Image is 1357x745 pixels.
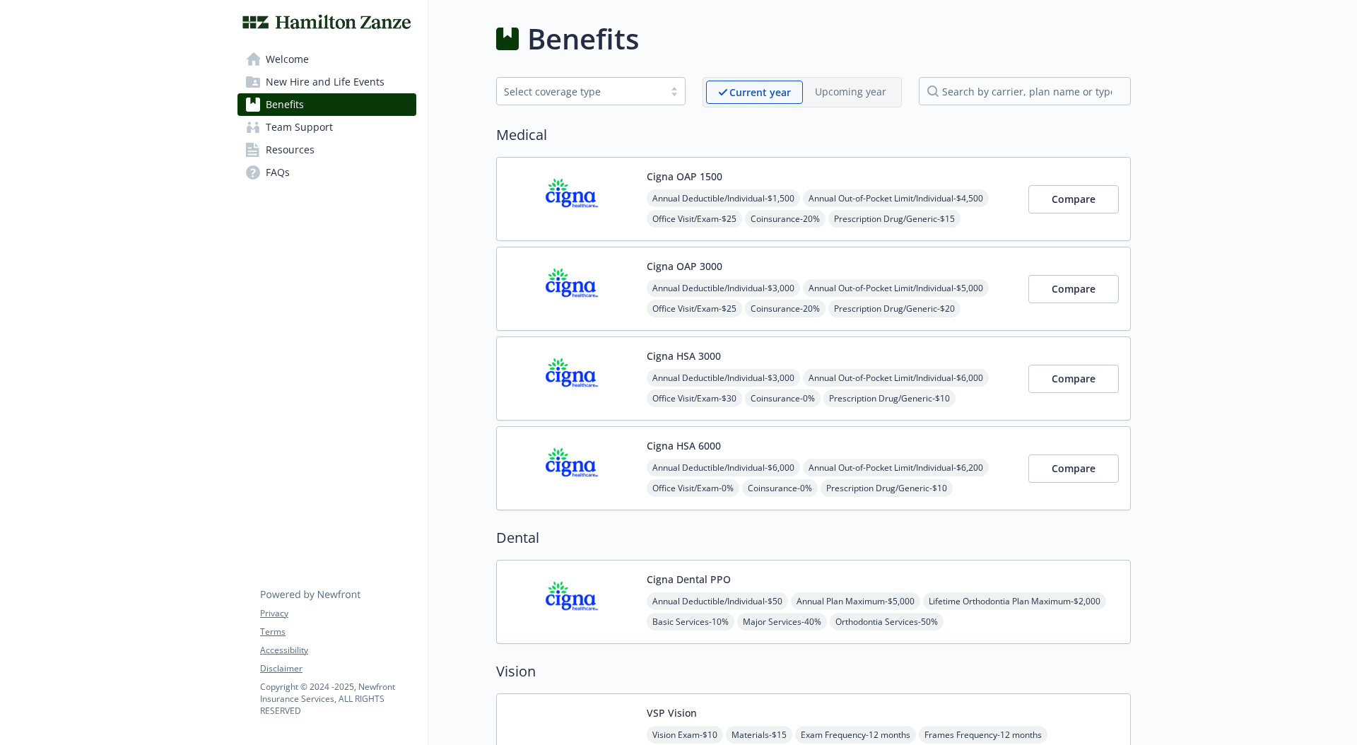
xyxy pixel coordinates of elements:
[496,527,1131,549] h2: Dental
[745,210,826,228] span: Coinsurance - 20%
[729,85,791,100] p: Current year
[266,48,309,71] span: Welcome
[647,572,731,587] button: Cigna Dental PPO
[508,169,635,229] img: CIGNA carrier logo
[504,84,657,99] div: Select coverage type
[745,389,821,407] span: Coinsurance - 0%
[803,279,989,297] span: Annual Out-of-Pocket Limit/Individual - $5,000
[1028,275,1119,303] button: Compare
[260,626,416,638] a: Terms
[260,644,416,657] a: Accessibility
[803,81,898,104] span: Upcoming year
[647,279,800,297] span: Annual Deductible/Individual - $3,000
[821,479,953,497] span: Prescription Drug/Generic - $10
[237,116,416,139] a: Team Support
[647,479,739,497] span: Office Visit/Exam - 0%
[647,369,800,387] span: Annual Deductible/Individual - $3,000
[237,93,416,116] a: Benefits
[791,592,920,610] span: Annual Plan Maximum - $5,000
[1052,192,1095,206] span: Compare
[266,139,315,161] span: Resources
[828,210,961,228] span: Prescription Drug/Generic - $15
[647,613,734,630] span: Basic Services - 10%
[1028,365,1119,393] button: Compare
[260,681,416,717] p: Copyright © 2024 - 2025 , Newfront Insurance Services, ALL RIGHTS RESERVED
[1052,462,1095,475] span: Compare
[795,726,916,744] span: Exam Frequency - 12 months
[266,71,384,93] span: New Hire and Life Events
[647,389,742,407] span: Office Visit/Exam - $30
[815,84,886,99] p: Upcoming year
[647,259,722,274] button: Cigna OAP 3000
[508,259,635,319] img: CIGNA carrier logo
[742,479,818,497] span: Coinsurance - 0%
[803,189,989,207] span: Annual Out-of-Pocket Limit/Individual - $4,500
[647,705,697,720] button: VSP Vision
[647,189,800,207] span: Annual Deductible/Individual - $1,500
[237,48,416,71] a: Welcome
[237,139,416,161] a: Resources
[647,300,742,317] span: Office Visit/Exam - $25
[266,161,290,184] span: FAQs
[1052,372,1095,385] span: Compare
[527,18,639,60] h1: Benefits
[647,438,721,453] button: Cigna HSA 6000
[260,662,416,675] a: Disclaimer
[237,161,416,184] a: FAQs
[496,661,1131,682] h2: Vision
[260,607,416,620] a: Privacy
[830,613,944,630] span: Orthodontia Services - 50%
[496,124,1131,146] h2: Medical
[823,389,956,407] span: Prescription Drug/Generic - $10
[803,459,989,476] span: Annual Out-of-Pocket Limit/Individual - $6,200
[647,210,742,228] span: Office Visit/Exam - $25
[919,726,1047,744] span: Frames Frequency - 12 months
[266,93,304,116] span: Benefits
[803,369,989,387] span: Annual Out-of-Pocket Limit/Individual - $6,000
[919,77,1131,105] input: search by carrier, plan name or type
[647,169,722,184] button: Cigna OAP 1500
[647,726,723,744] span: Vision Exam - $10
[1028,454,1119,483] button: Compare
[266,116,333,139] span: Team Support
[745,300,826,317] span: Coinsurance - 20%
[726,726,792,744] span: Materials - $15
[508,348,635,409] img: CIGNA carrier logo
[923,592,1106,610] span: Lifetime Orthodontia Plan Maximum - $2,000
[737,613,827,630] span: Major Services - 40%
[647,592,788,610] span: Annual Deductible/Individual - $50
[508,438,635,498] img: CIGNA carrier logo
[1052,282,1095,295] span: Compare
[508,572,635,632] img: CIGNA carrier logo
[237,71,416,93] a: New Hire and Life Events
[828,300,961,317] span: Prescription Drug/Generic - $20
[647,348,721,363] button: Cigna HSA 3000
[1028,185,1119,213] button: Compare
[647,459,800,476] span: Annual Deductible/Individual - $6,000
